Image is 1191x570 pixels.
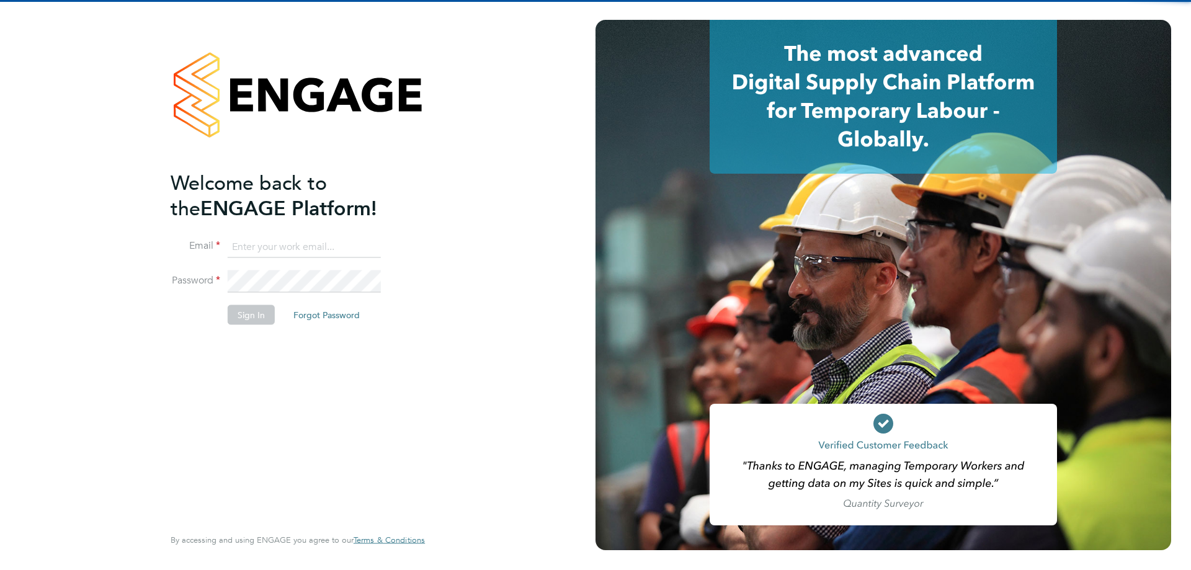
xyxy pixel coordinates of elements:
span: Welcome back to the [171,171,327,220]
span: By accessing and using ENGAGE you agree to our [171,535,425,545]
label: Password [171,274,220,287]
label: Email [171,239,220,252]
button: Forgot Password [283,305,370,325]
input: Enter your work email... [228,236,381,258]
a: Terms & Conditions [354,535,425,545]
h2: ENGAGE Platform! [171,170,413,221]
button: Sign In [228,305,275,325]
